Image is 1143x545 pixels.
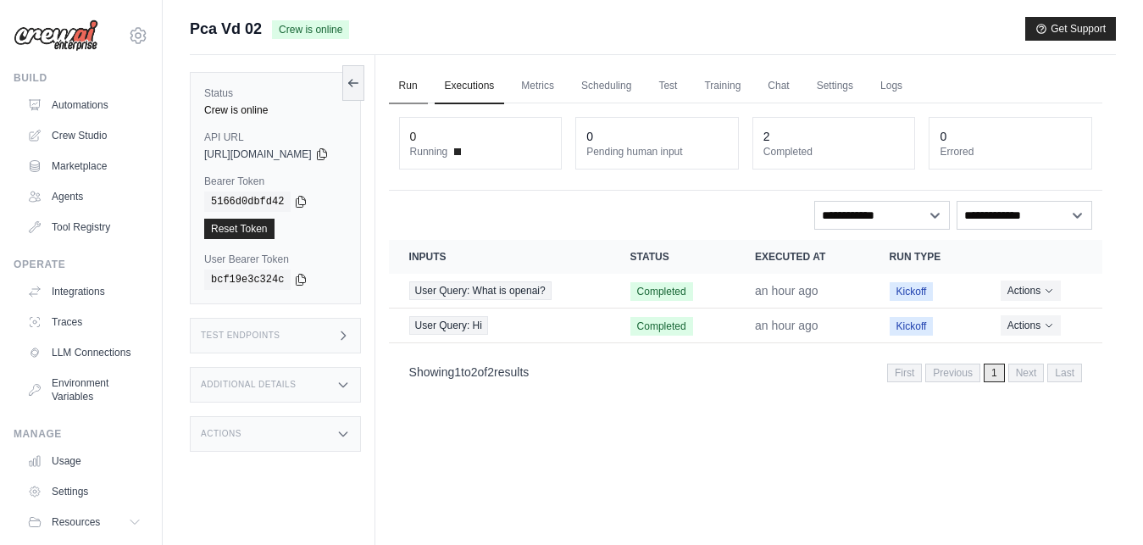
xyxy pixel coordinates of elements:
a: Integrations [20,278,148,305]
div: Build [14,71,148,85]
button: Actions for execution [1001,315,1061,336]
span: 2 [487,365,494,379]
button: Get Support [1025,17,1116,41]
div: 2 [763,128,770,145]
span: Previous [925,364,980,382]
nav: Pagination [389,350,1102,393]
a: Automations [20,92,148,119]
label: API URL [204,131,347,144]
a: Tool Registry [20,214,148,241]
label: User Bearer Token [204,253,347,266]
span: User Query: Hi [409,316,488,335]
a: Traces [20,309,148,336]
a: Environment Variables [20,370,148,410]
button: Actions for execution [1001,281,1061,301]
a: Chat [757,69,799,104]
th: Run Type [869,240,980,274]
span: Pca Vd 02 [190,17,262,41]
a: Usage [20,448,148,475]
span: Next [1008,364,1045,382]
th: Status [610,240,735,274]
span: Kickoff [890,282,934,301]
a: Test [648,69,687,104]
span: Crew is online [272,20,349,39]
a: Reset Token [204,219,275,239]
span: User Query: What is openai? [409,281,552,300]
span: Kickoff [890,317,934,336]
div: Operate [14,258,148,271]
th: Inputs [389,240,610,274]
dt: Errored [940,145,1081,158]
span: 2 [471,365,478,379]
dt: Pending human input [586,145,728,158]
a: Scheduling [571,69,641,104]
a: Logs [870,69,913,104]
a: Executions [435,69,505,104]
code: bcf19e3c324c [204,270,291,290]
label: Status [204,86,347,100]
a: LLM Connections [20,339,148,366]
span: First [887,364,922,382]
dt: Completed [763,145,905,158]
a: Run [389,69,428,104]
span: Completed [630,317,693,336]
span: Completed [630,282,693,301]
time: September 2, 2025 at 15:04 IST [755,319,818,332]
span: 1 [454,365,461,379]
div: 0 [940,128,946,145]
label: Bearer Token [204,175,347,188]
img: Logo [14,19,98,52]
a: Marketplace [20,153,148,180]
div: Manage [14,427,148,441]
button: Resources [20,509,148,536]
div: 0 [410,128,417,145]
span: Running [410,145,448,158]
a: Agents [20,183,148,210]
a: Crew Studio [20,122,148,149]
h3: Test Endpoints [201,331,280,341]
div: 0 [586,128,593,145]
p: Showing to of results [409,364,530,381]
a: View execution details for User Query [409,316,590,335]
a: Settings [20,478,148,505]
a: Metrics [511,69,564,104]
div: Crew is online [204,103,347,117]
span: Resources [52,515,100,529]
time: September 2, 2025 at 15:05 IST [755,284,818,298]
section: Crew executions table [389,240,1102,393]
span: [URL][DOMAIN_NAME] [204,147,312,161]
h3: Additional Details [201,380,296,390]
code: 5166d0dbfd42 [204,192,291,212]
th: Executed at [735,240,869,274]
a: Settings [807,69,863,104]
nav: Pagination [887,364,1082,382]
span: Last [1047,364,1082,382]
a: View execution details for User Query [409,281,590,300]
a: Training [694,69,751,104]
h3: Actions [201,429,241,439]
span: 1 [984,364,1005,382]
